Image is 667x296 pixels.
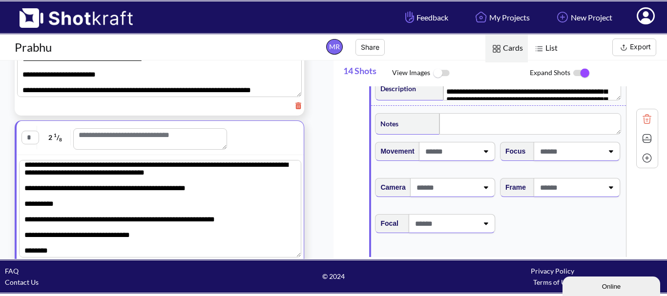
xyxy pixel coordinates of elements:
[547,4,620,30] a: New Project
[443,265,662,276] div: Privacy Policy
[640,112,654,126] img: Trash Icon
[473,9,489,25] img: Home Icon
[563,275,662,296] iframe: chat widget
[375,143,414,159] span: Movement
[375,179,405,196] span: Camera
[403,12,448,23] span: Feedback
[430,63,452,84] img: ToggleOff Icon
[224,271,443,282] span: © 2024
[5,267,19,275] a: FAQ
[54,132,57,138] span: 1
[40,130,71,145] span: 2 /
[570,63,592,83] img: ToggleOn Icon
[59,137,62,142] span: 8
[618,41,630,54] img: Export Icon
[355,39,385,56] button: Share
[375,80,416,97] span: Description
[533,42,545,55] img: List Icon
[443,276,662,288] div: Terms of Use
[500,143,525,159] span: Focus
[375,216,398,232] span: Focal
[640,151,654,165] img: Add Icon
[392,63,530,84] span: View Images
[612,39,656,56] button: Export
[528,35,563,62] span: List
[640,131,654,146] img: Contract Icon
[375,116,398,132] span: Notes
[326,39,343,55] span: MR
[465,4,537,30] a: My Projects
[500,179,526,196] span: Frame
[490,42,503,55] img: Card Icon
[485,35,528,62] span: Cards
[403,9,417,25] img: Hand Icon
[343,60,392,86] span: 14 Shots
[5,278,39,286] a: Contact Us
[554,9,571,25] img: Add Icon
